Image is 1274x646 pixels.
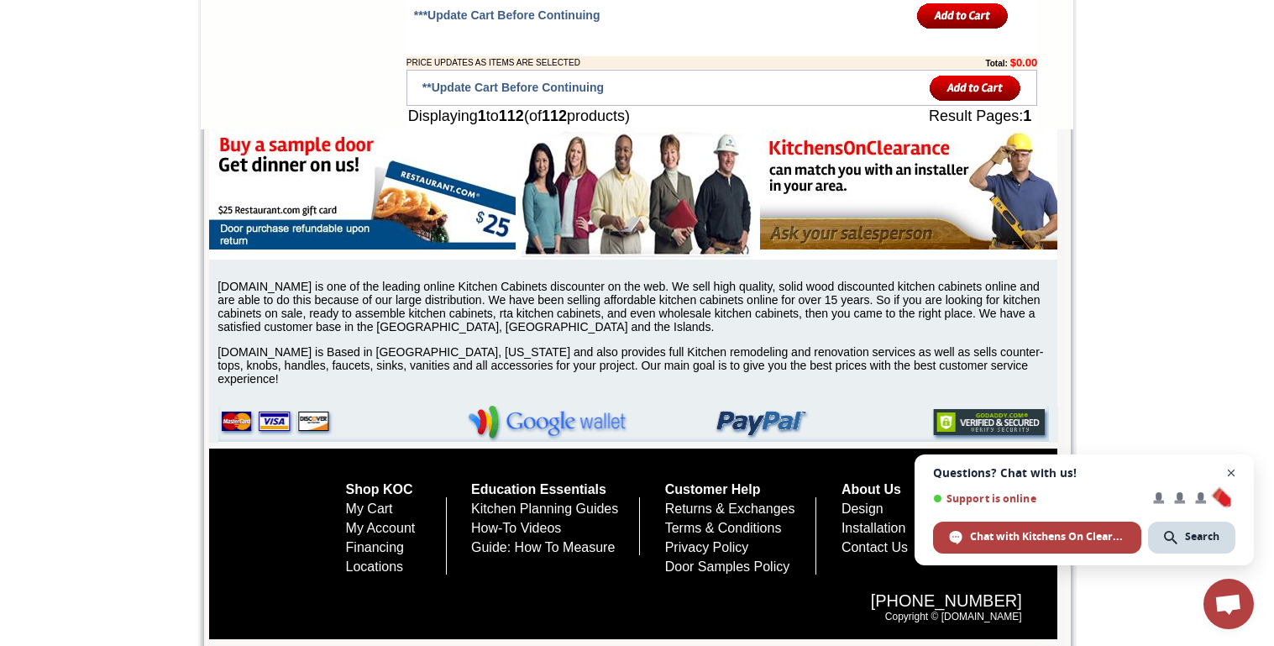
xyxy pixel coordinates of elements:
[665,502,795,516] a: Returns & Exchanges
[933,466,1235,480] span: Questions? Chat with us!
[346,521,416,535] a: My Account
[985,59,1007,68] b: Total:
[930,74,1021,102] input: Add to Cart
[280,76,323,95] td: Belton Blue Shaker
[478,108,486,124] b: 1
[542,108,567,124] b: 112
[841,521,906,535] a: Installation
[665,540,749,554] a: Privacy Policy
[346,540,404,554] a: Financing
[346,482,413,496] a: Shop KOC
[136,76,187,95] td: [PERSON_NAME] White Shaker
[19,7,136,16] b: Price Sheet View in PDF Format
[218,345,1057,386] p: [DOMAIN_NAME] is Based in [GEOGRAPHIC_DATA], [US_STATE] and also provides full Kitchen remodeling...
[218,280,1057,334] p: [DOMAIN_NAME] is one of the leading online Kitchen Cabinets discounter on the web. We sell high q...
[1185,529,1219,544] span: Search
[841,540,908,554] a: Contact Us
[471,521,561,535] a: How-To Videos
[134,47,136,48] img: spacer.gif
[831,106,1038,127] td: Result Pages:
[933,522,1141,554] span: Chat with Kitchens On Clearance
[970,529,1125,544] span: Chat with Kitchens On Clearance
[422,81,604,94] span: **Update Cart Before Continuing
[190,76,233,93] td: Baycreek Gray
[499,108,524,124] b: 112
[665,482,817,497] h5: Customer Help
[249,575,1039,639] div: Copyright © [DOMAIN_NAME]
[406,106,831,127] td: Displaying to (of products)
[841,502,883,516] a: Design
[266,591,1022,611] span: [PHONE_NUMBER]
[471,502,618,516] a: Kitchen Planning Guides
[841,482,901,496] a: About Us
[665,521,782,535] a: Terms & Conditions
[278,47,280,48] img: spacer.gif
[406,56,893,69] td: PRICE UPDATES AS ITEMS ARE SELECTED
[933,492,1141,505] span: Support is online
[414,8,600,22] span: ***Update Cart Before Continuing
[235,76,278,93] td: Bellmonte Maple
[88,47,91,48] img: spacer.gif
[346,502,393,516] a: My Cart
[45,76,88,93] td: Alabaster Shaker
[917,2,1009,29] input: Add to Cart
[3,4,16,18] img: pdf.png
[233,47,235,48] img: spacer.gif
[1023,108,1031,124] b: 1
[1010,56,1038,69] b: $0.00
[346,559,404,574] a: Locations
[1148,522,1235,554] span: Search
[19,3,136,17] a: Price Sheet View in PDF Format
[1203,579,1254,629] a: Open chat
[91,76,134,95] td: Altmann Yellow Walnut
[471,482,606,496] a: Education Essentials
[43,47,45,48] img: spacer.gif
[665,559,790,574] a: Door Samples Policy
[187,47,190,48] img: spacer.gif
[471,540,615,554] a: Guide: How To Measure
